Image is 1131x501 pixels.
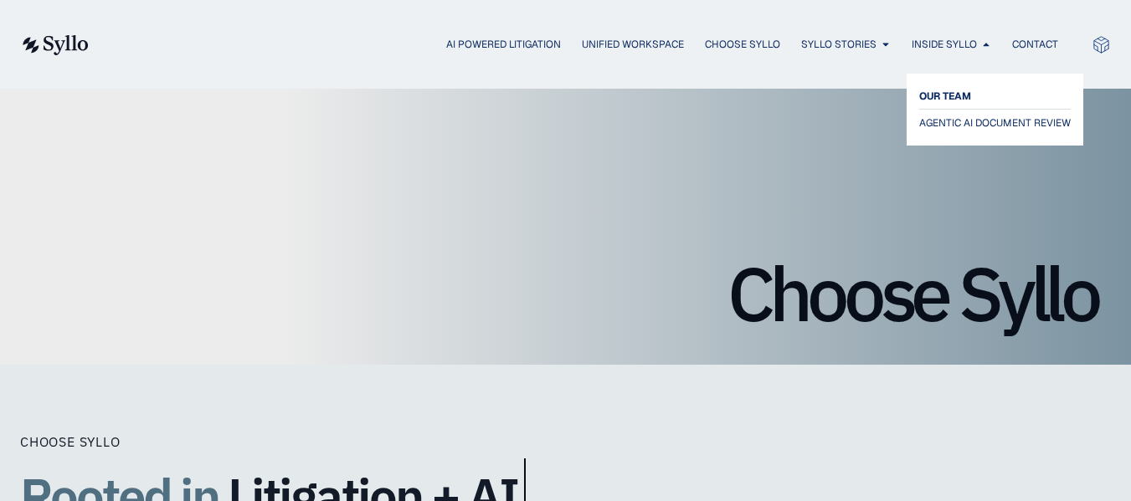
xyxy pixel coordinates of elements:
h1: Choose Syllo [33,256,1098,331]
div: Choose Syllo [20,432,690,452]
a: AI Powered Litigation [446,37,561,52]
span: OUR TEAM [919,86,971,106]
nav: Menu [122,37,1058,53]
div: Menu Toggle [122,37,1058,53]
a: AGENTIC AI DOCUMENT REVIEW [919,113,1071,133]
a: Choose Syllo [705,37,780,52]
img: syllo [20,35,89,55]
a: Contact [1012,37,1058,52]
a: Unified Workspace [582,37,684,52]
a: OUR TEAM [919,86,1071,106]
a: Inside Syllo [912,37,977,52]
a: Syllo Stories [801,37,877,52]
